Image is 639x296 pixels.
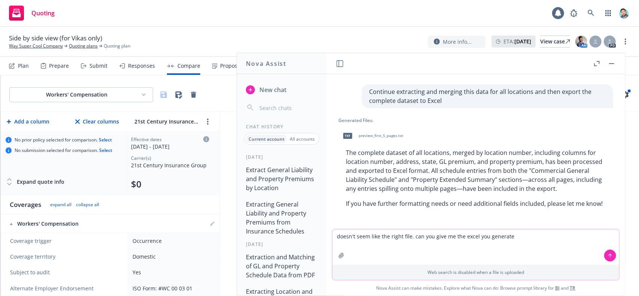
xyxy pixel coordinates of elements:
a: editPencil [208,219,217,228]
p: Current account [249,136,284,142]
span: Subject to audit [10,269,120,276]
a: more [203,117,212,126]
button: $0 [131,178,142,190]
div: Workers' Compensation [10,220,121,228]
input: Search chats [258,103,317,113]
a: Quoting [6,3,58,24]
p: The complete dataset of all locations, merged by location number, including columns for location ... [346,148,606,193]
button: New chat [243,83,320,97]
span: ETA : [503,37,531,45]
div: Responses [128,63,155,69]
div: Propose [220,63,240,69]
div: 21st Century Insurance Group [131,161,209,169]
span: Nova Assist can make mistakes. Explore what Nova can do: Browse prompt library for and [329,280,622,296]
div: Prepare [49,63,69,69]
input: 21st Century Insurance Group [133,116,200,127]
a: Quoting plans [69,43,98,49]
a: View case [540,36,570,48]
button: Extracting General Liability and Property Premiums from Insurance Schedules [243,198,320,238]
a: Switch app [601,6,616,21]
span: No prior policy selected for comparison. [15,137,112,143]
span: Alternate Employer Endorsement [10,285,94,292]
div: Yes [133,268,212,276]
button: Clear columns [74,114,121,129]
strong: [DATE] [514,38,531,45]
span: More info... [443,38,472,46]
div: Coverages [10,200,41,209]
button: Expand quote info [6,174,64,189]
div: Effective dates [131,136,209,143]
span: Coverage territory [10,253,120,260]
a: Way Super Cool Company [9,43,63,49]
a: BI [555,285,560,291]
div: Click to edit column carrier quote details [131,136,209,150]
div: [DATE] [237,241,326,247]
a: Report a Bug [566,6,581,21]
button: More info... [428,36,486,48]
div: Chat History [237,123,326,130]
div: Occurrence [133,237,212,245]
span: Quoting [31,10,55,16]
div: Compare [177,63,200,69]
span: Coverage trigger [10,237,120,245]
textarea: doesn't seem like the right file. can you give me the excel you genera [332,229,619,265]
span: preview_first_5_pages.txt [359,133,403,138]
div: [DATE] [237,154,326,160]
button: Extract General Liability and Property Premiums by Location [243,163,320,195]
button: expand all [50,202,71,208]
div: Submit [89,63,107,69]
span: Side by side view (for Vikas only) [9,34,102,43]
span: txt [343,133,352,138]
img: photo [575,36,587,48]
span: Quoting plan [104,43,130,49]
p: Continue extracting and merging this data for all locations and then export the complete dataset ... [369,87,606,105]
button: Workers' Compensation [9,87,153,102]
div: Workers' Compensation [16,91,138,98]
button: Add a column [5,114,51,129]
div: Generated Files: [338,117,613,123]
p: If you have further formatting needs or need additional fields included, please let me know! [346,199,606,208]
div: Domestic [133,253,212,260]
div: ISO Form: #WC 00 03 01 [133,284,212,292]
div: [DATE] - [DATE] [131,143,209,150]
button: Extraction and Matching of GL and Property Schedule Data from PDF [243,250,320,282]
a: more [621,37,630,46]
button: collapse all [76,202,99,208]
a: Search [584,6,599,21]
div: Total premium (click to edit billing info) [131,178,209,190]
div: Plan [18,63,29,69]
h1: Nova Assist [246,59,286,68]
span: New chat [258,85,286,94]
img: photo [618,7,630,19]
div: Carrier(s) [131,155,209,161]
div: txtpreview_first_5_pages.txt [338,126,405,145]
span: No submission selected for comparison. [15,147,112,153]
p: Web search is disabled when a file is uploaded [337,269,615,275]
div: View case [540,36,570,47]
p: All accounts [290,136,315,142]
a: TR [570,285,575,291]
